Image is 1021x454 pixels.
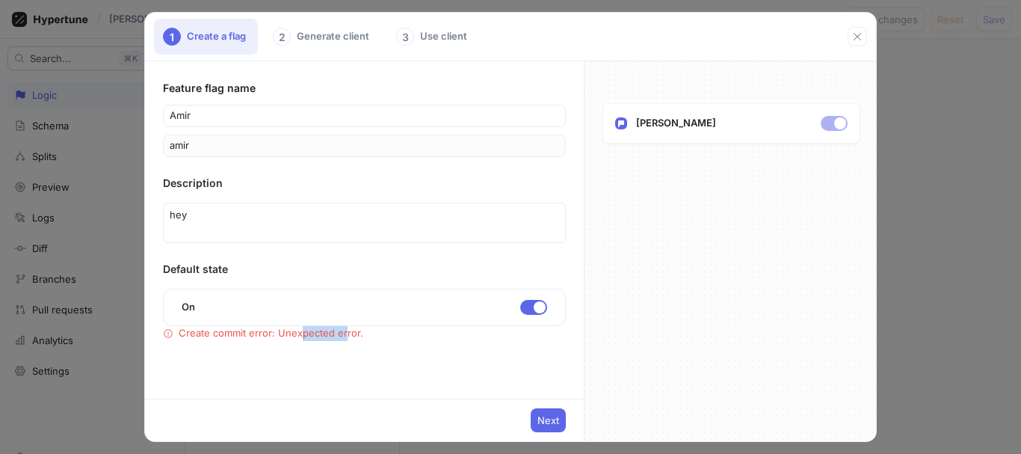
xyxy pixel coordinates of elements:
p: [PERSON_NAME] [636,116,716,131]
p: On [182,300,197,315]
div: Default state [163,261,566,277]
div: 3 [396,28,414,46]
div: Feature flag name [163,79,566,97]
div: Generate client [264,19,381,55]
div: Create a flag [154,19,258,55]
div: Description [163,175,566,191]
div: Create commit error: Unexpected error. [179,326,363,341]
span: Next [537,416,559,425]
div: 1 [163,28,181,46]
div: Use client [387,19,479,55]
input: Enter a name for this flag [170,108,559,123]
div: 2 [273,28,291,46]
textarea: hey [163,203,566,243]
button: Next [531,408,566,432]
